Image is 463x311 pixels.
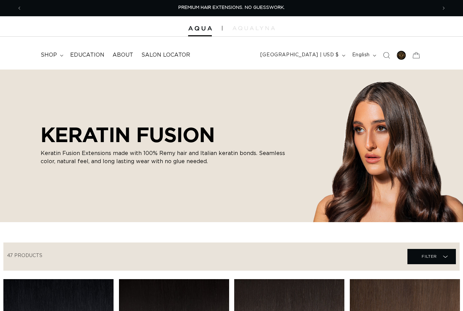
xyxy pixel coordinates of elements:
span: Filter [422,250,437,263]
span: Education [70,52,104,59]
img: aqualyna.com [233,26,275,30]
img: Aqua Hair Extensions [188,26,212,31]
summary: shop [37,47,66,63]
span: English [352,52,370,59]
span: About [113,52,133,59]
a: Salon Locator [137,47,194,63]
h2: KERATIN FUSION [41,123,298,147]
span: Salon Locator [141,52,190,59]
span: [GEOGRAPHIC_DATA] | USD $ [260,52,339,59]
summary: Filter [407,249,456,264]
span: 47 products [7,253,42,258]
button: Previous announcement [12,2,27,15]
p: Keratin Fusion Extensions made with 100% Remy hair and Italian keratin bonds. Seamless color, nat... [41,149,298,166]
span: PREMIUM HAIR EXTENSIONS. NO GUESSWORK. [178,5,285,10]
a: Education [66,47,108,63]
button: Next announcement [436,2,451,15]
button: English [348,49,379,62]
a: About [108,47,137,63]
button: [GEOGRAPHIC_DATA] | USD $ [256,49,348,62]
summary: Search [379,48,394,63]
span: shop [41,52,57,59]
